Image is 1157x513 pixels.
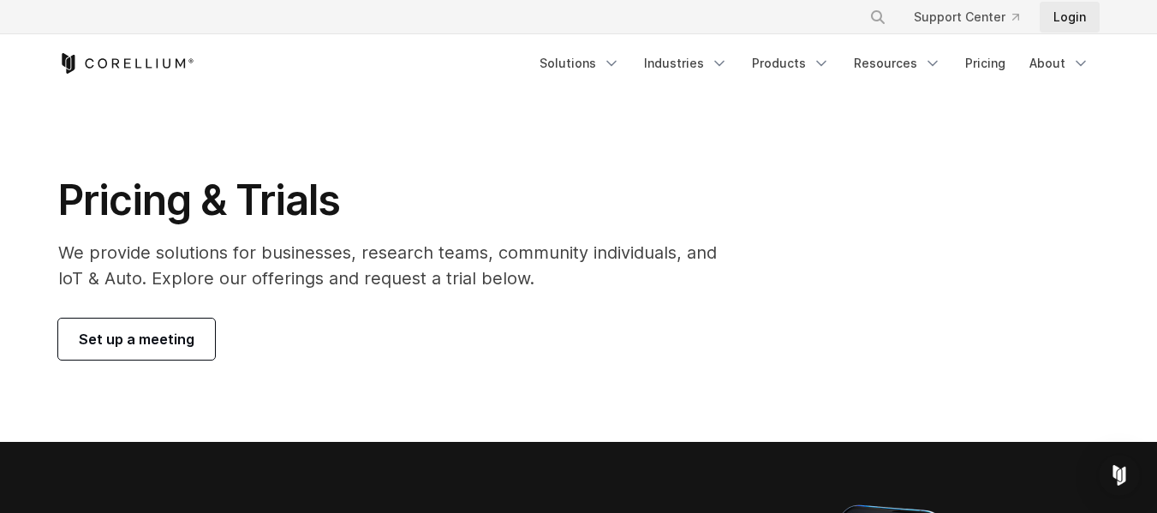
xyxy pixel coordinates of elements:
[1040,2,1100,33] a: Login
[79,329,194,349] span: Set up a meeting
[529,48,1100,79] div: Navigation Menu
[634,48,738,79] a: Industries
[862,2,893,33] button: Search
[58,175,741,226] h1: Pricing & Trials
[900,2,1033,33] a: Support Center
[849,2,1100,33] div: Navigation Menu
[955,48,1016,79] a: Pricing
[58,53,194,74] a: Corellium Home
[1019,48,1100,79] a: About
[58,319,215,360] a: Set up a meeting
[1099,455,1140,496] div: Open Intercom Messenger
[844,48,951,79] a: Resources
[58,240,741,291] p: We provide solutions for businesses, research teams, community individuals, and IoT & Auto. Explo...
[742,48,840,79] a: Products
[529,48,630,79] a: Solutions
